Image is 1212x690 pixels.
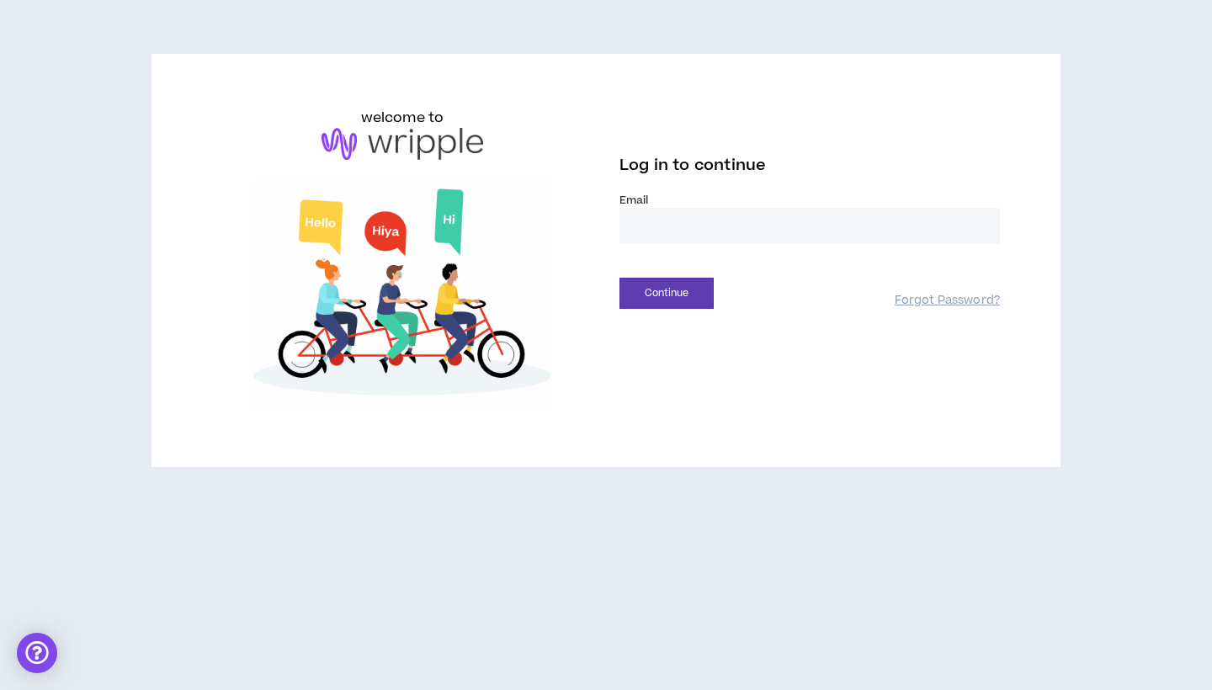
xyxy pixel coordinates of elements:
[619,155,766,176] span: Log in to continue
[895,293,1000,309] a: Forgot Password?
[17,633,57,673] div: Open Intercom Messenger
[619,278,714,309] button: Continue
[361,108,444,128] h6: welcome to
[322,128,483,160] img: logo-brand.png
[619,193,1000,208] label: Email
[212,177,593,414] img: Welcome to Wripple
